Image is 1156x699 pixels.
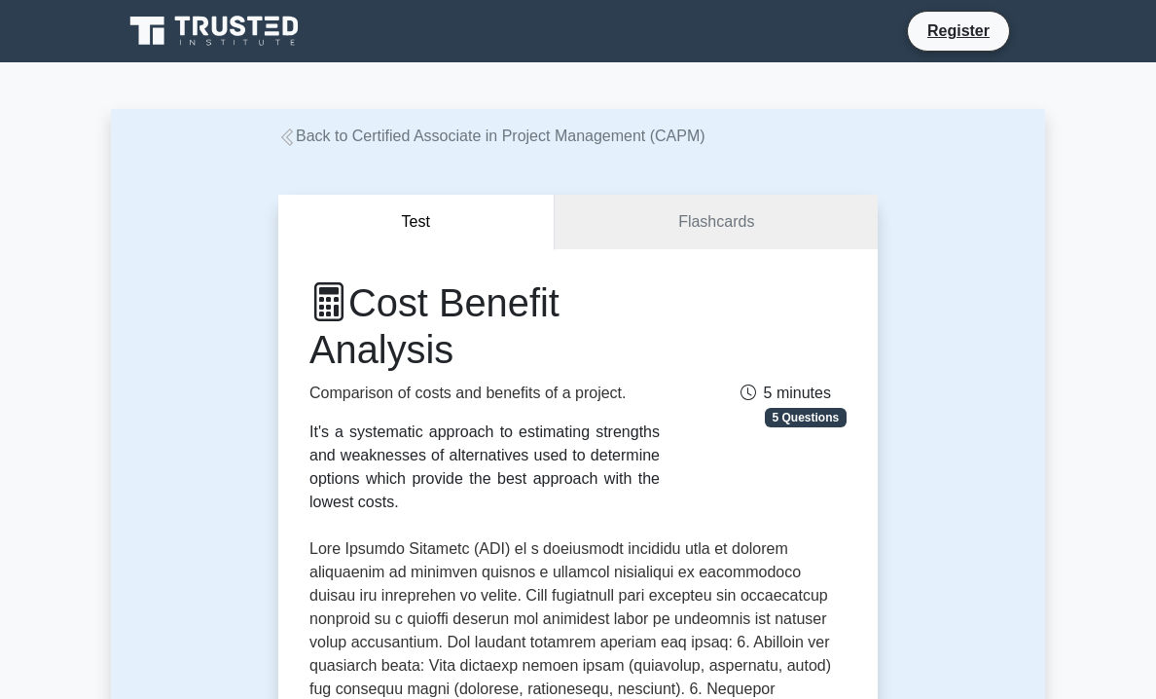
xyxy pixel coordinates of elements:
span: 5 Questions [765,408,847,427]
h1: Cost Benefit Analysis [309,280,660,374]
a: Register [916,18,1001,43]
div: It's a systematic approach to estimating strengths and weaknesses of alternatives used to determi... [309,421,660,514]
a: Back to Certified Associate in Project Management (CAPM) [278,128,705,144]
a: Flashcards [555,195,878,250]
span: 5 minutes [741,385,831,401]
button: Test [278,195,555,250]
p: Comparison of costs and benefits of a project. [309,382,660,405]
